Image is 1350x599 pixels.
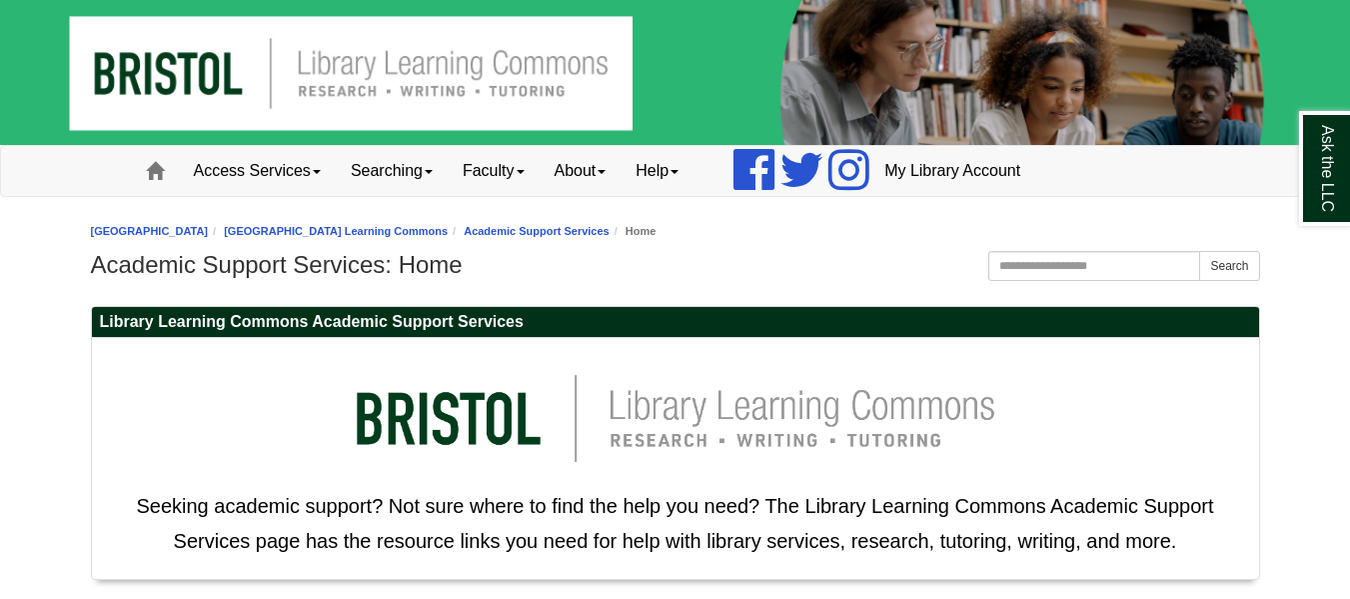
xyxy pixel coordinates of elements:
[91,222,1260,241] nav: breadcrumb
[540,146,622,196] a: About
[326,348,1025,489] img: llc logo
[610,222,657,241] li: Home
[91,225,209,237] a: [GEOGRAPHIC_DATA]
[448,146,540,196] a: Faculty
[179,146,336,196] a: Access Services
[869,146,1035,196] a: My Library Account
[621,146,693,196] a: Help
[464,225,610,237] a: Academic Support Services
[92,307,1259,338] h2: Library Learning Commons Academic Support Services
[91,251,1260,279] h1: Academic Support Services: Home
[136,495,1213,552] span: Seeking academic support? Not sure where to find the help you need? The Library Learning Commons ...
[336,146,448,196] a: Searching
[1199,251,1259,281] button: Search
[224,225,448,237] a: [GEOGRAPHIC_DATA] Learning Commons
